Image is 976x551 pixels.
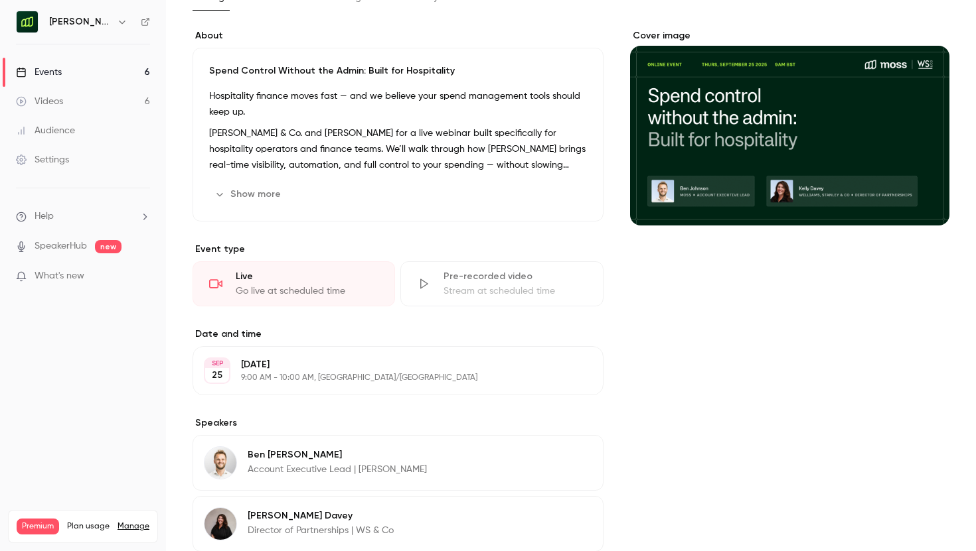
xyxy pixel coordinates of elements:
[16,153,69,166] div: Settings
[134,271,150,282] iframe: Noticeable Trigger
[17,519,59,534] span: Premium
[209,64,587,78] p: Spend Control Without the Admin: Built for Hospitality
[16,210,150,223] li: help-dropdown-opener
[193,416,604,430] label: Speakers
[444,270,586,283] div: Pre-recorded video
[35,239,87,253] a: SpeakerHub
[204,447,236,479] img: Ben Johnson
[118,521,149,532] a: Manage
[209,184,289,205] button: Show more
[212,369,222,382] p: 25
[35,210,54,223] span: Help
[241,373,533,383] p: 9:00 AM - 10:00 AM, [GEOGRAPHIC_DATA]/[GEOGRAPHIC_DATA]
[248,509,394,522] p: [PERSON_NAME] Davey
[193,328,604,341] label: Date and time
[49,15,112,29] h6: [PERSON_NAME] (EN)
[236,284,378,298] div: Go live at scheduled time
[236,270,378,283] div: Live
[193,243,604,256] p: Event type
[241,358,533,371] p: [DATE]
[35,269,84,283] span: What's new
[204,508,236,540] img: Kelly Davey
[630,29,949,225] section: Cover image
[16,95,63,108] div: Videos
[16,66,62,79] div: Events
[17,11,38,32] img: Moss (EN)
[16,124,75,137] div: Audience
[630,29,949,42] label: Cover image
[444,284,586,298] div: Stream at scheduled time
[209,88,587,120] p: Hospitality finance moves fast — and we believe your spend management tools should keep up.
[248,524,394,537] p: Director of Partnerships | WS & Co
[400,261,603,306] div: Pre-recorded videoStream at scheduled time
[193,29,604,42] label: About
[248,463,427,476] p: Account Executive Lead | [PERSON_NAME]
[95,240,122,253] span: new
[193,261,395,306] div: LiveGo live at scheduled time
[205,359,229,368] div: SEP
[209,125,587,173] p: [PERSON_NAME] & Co. and [PERSON_NAME] for a live webinar built specifically for hospitality opera...
[248,448,427,461] p: Ben [PERSON_NAME]
[67,521,110,532] span: Plan usage
[193,435,604,491] div: Ben JohnsonBen [PERSON_NAME]Account Executive Lead | [PERSON_NAME]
